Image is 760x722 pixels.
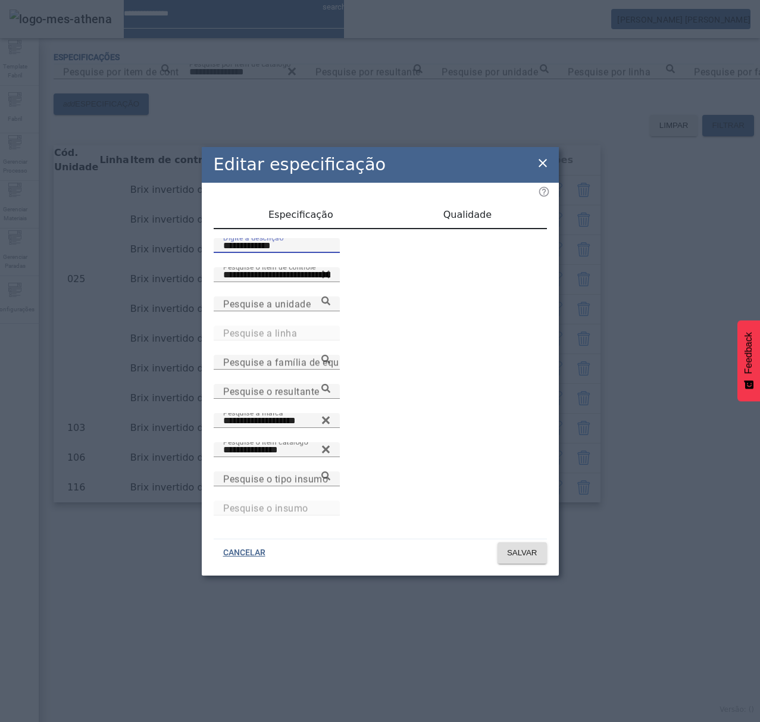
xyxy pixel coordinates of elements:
input: Number [223,443,330,457]
button: Feedback - Mostrar pesquisa [737,320,760,401]
input: Number [223,326,330,340]
mat-label: Pesquise a unidade [223,298,311,310]
span: Feedback [743,332,754,374]
span: Especificação [268,210,333,220]
h2: Editar especificação [214,152,386,177]
span: Qualidade [443,210,492,220]
input: Number [223,355,330,370]
button: SALVAR [498,542,547,564]
input: Number [223,472,330,486]
mat-label: Digite a descrição [223,233,283,242]
input: Number [223,414,330,428]
span: CANCELAR [223,547,265,559]
mat-label: Pesquise a linha [223,327,297,339]
mat-label: Pesquise o item catálogo [223,437,308,446]
input: Number [223,268,330,282]
input: Number [223,297,330,311]
mat-label: Pesquise o tipo insumo [223,473,328,485]
mat-label: Pesquise a família de equipamento [223,357,381,368]
button: CANCELAR [214,542,275,564]
input: Number [223,501,330,515]
mat-label: Pesquise o insumo [223,502,308,514]
span: SALVAR [507,547,537,559]
mat-label: Pesquise o item de controle [223,262,316,271]
mat-label: Pesquise a marca [223,408,283,417]
mat-label: Pesquise o resultante [223,386,320,397]
input: Number [223,385,330,399]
